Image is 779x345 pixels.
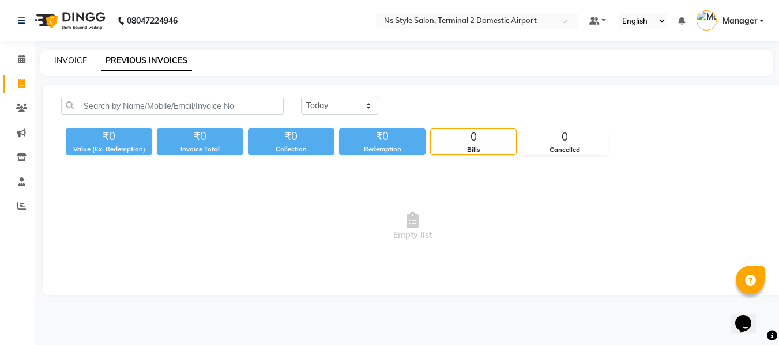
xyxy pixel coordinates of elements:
[101,51,192,71] a: PREVIOUS INVOICES
[29,5,108,37] img: logo
[66,128,152,145] div: ₹0
[522,145,607,155] div: Cancelled
[431,145,516,155] div: Bills
[157,128,243,145] div: ₹0
[339,145,426,154] div: Redemption
[522,129,607,145] div: 0
[66,145,152,154] div: Value (Ex. Redemption)
[339,128,426,145] div: ₹0
[127,5,178,37] b: 08047224946
[248,128,334,145] div: ₹0
[731,299,767,333] iframe: chat widget
[248,145,334,154] div: Collection
[697,10,717,31] img: Manager
[61,169,763,284] span: Empty list
[722,15,757,27] span: Manager
[157,145,243,154] div: Invoice Total
[61,97,284,115] input: Search by Name/Mobile/Email/Invoice No
[54,55,87,66] a: INVOICE
[431,129,516,145] div: 0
